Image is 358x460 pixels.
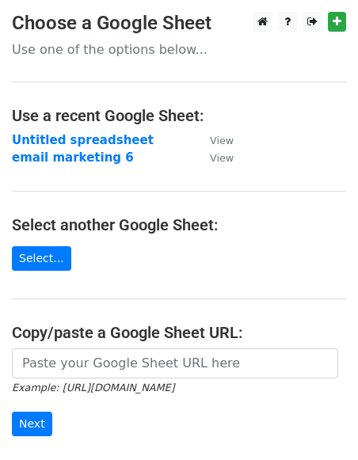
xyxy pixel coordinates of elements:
small: Example: [URL][DOMAIN_NAME] [12,382,174,393]
h3: Choose a Google Sheet [12,12,346,35]
a: Select... [12,246,71,271]
a: Untitled spreadsheet [12,133,154,147]
input: Next [12,412,52,436]
a: View [194,150,234,165]
input: Paste your Google Sheet URL here [12,348,338,378]
a: email marketing 6 [12,150,134,165]
small: View [210,135,234,146]
h4: Use a recent Google Sheet: [12,106,346,125]
h4: Copy/paste a Google Sheet URL: [12,323,346,342]
a: View [194,133,234,147]
small: View [210,152,234,164]
p: Use one of the options below... [12,41,346,58]
h4: Select another Google Sheet: [12,215,346,234]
